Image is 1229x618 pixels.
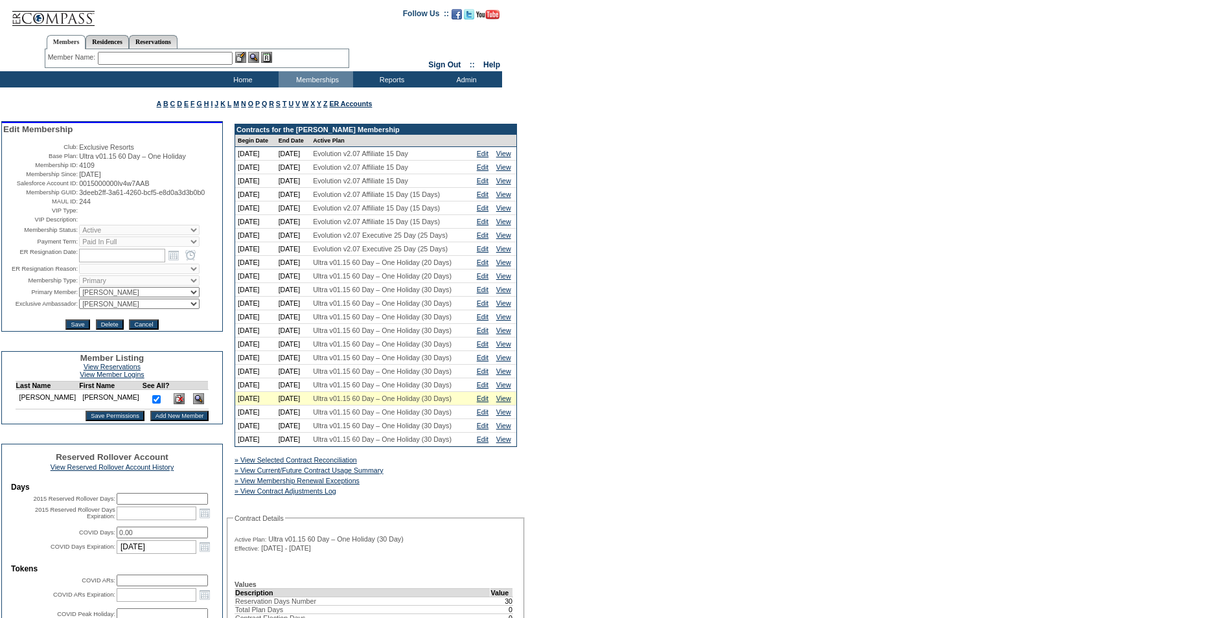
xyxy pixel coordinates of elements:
input: Save Permissions [86,411,144,421]
label: 2015 Reserved Rollover Days Expiration: [35,507,115,520]
td: Membership Since: [3,170,78,178]
a: L [227,100,231,108]
td: [DATE] [235,229,276,242]
a: I [211,100,212,108]
a: View [496,435,511,443]
span: Ultra v01.15 60 Day – One Holiday (20 Days) [313,258,452,266]
img: Follow us on Twitter [464,9,474,19]
a: V [295,100,300,108]
span: Evolution v2.07 Affiliate 15 Day [313,177,408,185]
span: Ultra v01.15 60 Day – One Holiday (30 Days) [313,326,452,334]
td: Club: [3,143,78,151]
span: Ultra v01.15 60 Day – One Holiday (30 Days) [313,435,452,443]
a: Edit [477,163,488,171]
a: View [496,299,511,307]
td: [DATE] [276,242,311,256]
td: [DATE] [276,378,311,392]
a: View [496,313,511,321]
td: [DATE] [276,147,311,161]
td: [DATE] [276,324,311,338]
span: Ultra v01.15 60 Day – One Holiday (30 Days) [313,408,452,416]
a: Q [262,100,267,108]
a: View [496,245,511,253]
a: Edit [477,367,488,375]
td: [DATE] [235,161,276,174]
a: C [170,100,176,108]
a: D [177,100,182,108]
td: [DATE] [235,406,276,419]
a: K [220,100,225,108]
td: [DATE] [276,174,311,188]
span: Ultra v01.15 60 Day – One Holiday (30 Days) [313,286,452,293]
a: R [269,100,274,108]
span: Effective: [235,545,259,553]
span: Evolution v2.07 Affiliate 15 Day (15 Days) [313,190,440,198]
a: X [310,100,315,108]
td: MAUL ID: [3,198,78,205]
span: Reserved Rollover Account [56,452,168,462]
a: Edit [477,190,488,198]
td: Membership Status: [3,225,78,235]
label: COVID Days: [79,529,115,536]
td: [PERSON_NAME] [79,390,143,409]
a: O [248,100,253,108]
a: S [276,100,281,108]
span: 3deeb2ff-3a61-4260-bcf5-e8d0a3d3b0b0 [79,189,205,196]
span: [DATE] [79,170,101,178]
a: U [288,100,293,108]
td: [DATE] [276,351,311,365]
td: [DATE] [276,419,311,433]
td: ER Resignation Reason: [3,264,78,274]
span: Ultra v01.15 60 Day – One Holiday (30 Days) [313,381,452,389]
span: Exclusive Resorts [79,143,134,151]
td: Base Plan: [3,152,78,160]
a: View [496,177,511,185]
td: [DATE] [276,215,311,229]
a: Edit [477,326,488,334]
span: Evolution v2.07 Executive 25 Day (25 Days) [313,245,448,253]
td: VIP Description: [3,216,78,223]
img: View [248,52,259,63]
a: View [496,340,511,348]
span: 4109 [79,161,95,169]
a: A [157,100,161,108]
td: [DATE] [276,256,311,269]
a: View [496,286,511,293]
a: Subscribe to our YouTube Channel [476,13,500,21]
a: E [184,100,189,108]
a: » View Contract Adjustments Log [235,487,336,495]
span: [DATE] - [DATE] [261,544,311,552]
a: Edit [477,204,488,212]
input: Cancel [129,319,158,330]
legend: Contract Details [233,514,285,522]
a: Help [483,60,500,69]
span: Ultra v01.15 60 Day – One Holiday (30 Days) [313,367,452,375]
a: Edit [477,422,488,429]
a: Open the calendar popup. [167,248,181,262]
div: Member Name: [48,52,98,63]
a: Edit [477,313,488,321]
td: [DATE] [235,215,276,229]
a: Edit [477,150,488,157]
td: Admin [428,71,502,87]
a: Edit [477,435,488,443]
td: [DATE] [276,297,311,310]
a: View [496,272,511,280]
td: [DATE] [235,419,276,433]
span: Active Plan: [235,536,266,544]
a: View [496,258,511,266]
td: [DATE] [276,201,311,215]
td: [DATE] [276,269,311,283]
img: Reservations [261,52,272,63]
td: [PERSON_NAME] [16,390,79,409]
span: Ultra v01.15 60 Day – One Holiday (20 Days) [313,272,452,280]
a: F [190,100,195,108]
span: Evolution v2.07 Affiliate 15 Day [313,150,408,157]
a: Y [317,100,321,108]
a: View [496,422,511,429]
span: Evolution v2.07 Affiliate 15 Day (15 Days) [313,218,440,225]
a: View [496,163,511,171]
a: Reservations [129,35,178,49]
a: Edit [477,258,488,266]
a: » View Selected Contract Reconciliation [235,456,357,464]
